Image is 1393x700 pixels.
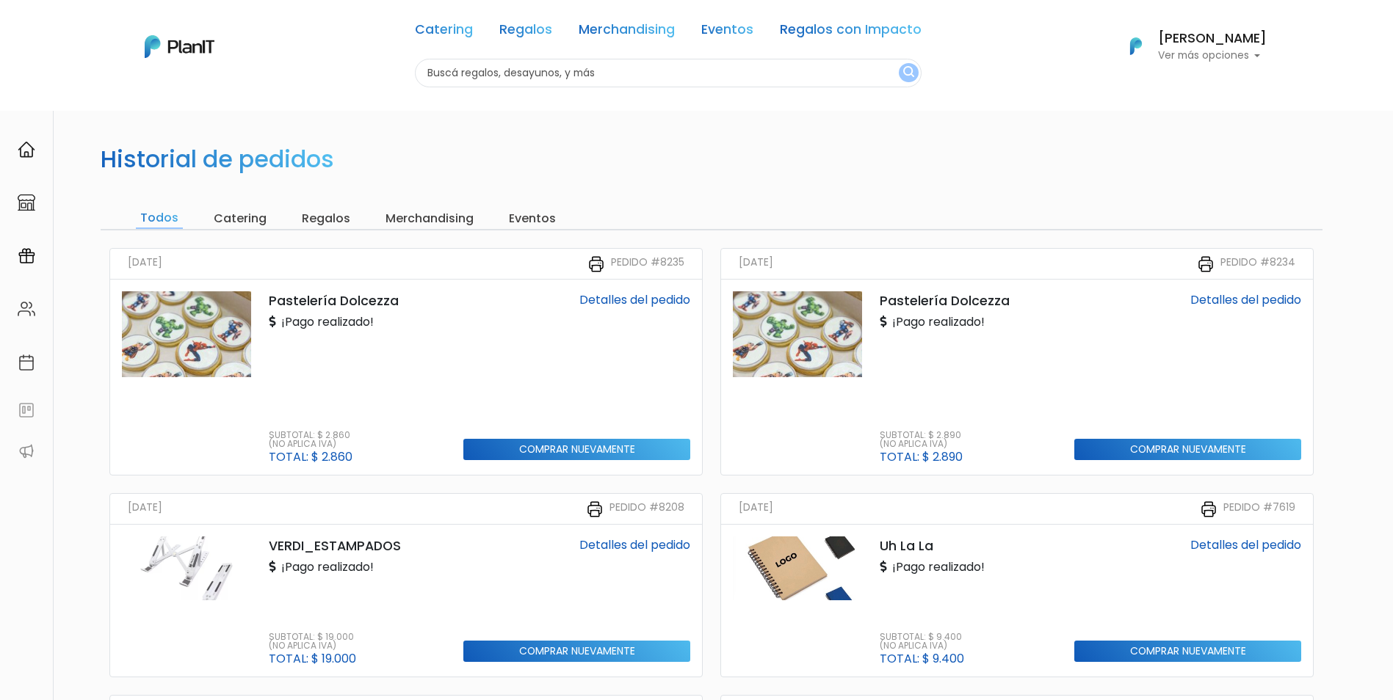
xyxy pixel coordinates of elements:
[18,247,35,265] img: campaigns-02234683943229c281be62815700db0a1741e53638e28bf9629b52c665b00959.svg
[269,632,356,641] p: Subtotal: $ 19.000
[128,255,162,273] small: [DATE]
[101,145,334,173] h2: Historial de pedidos
[269,653,356,665] p: Total: $ 19.000
[269,558,374,576] p: ¡Pago realizado!
[1074,439,1301,460] input: Comprar nuevamente
[1158,51,1267,61] p: Ver más opciones
[880,536,1057,555] p: Uh La La
[269,451,352,463] p: Total: $ 2.860
[1074,641,1301,662] input: Comprar nuevamente
[903,66,914,80] img: search_button-432b6d5273f82d61273b3651a40e1bd1b912527efae98b1b7a1b2c0702e16a8d.svg
[880,291,1057,310] p: Pastelería Dolcezza
[463,641,690,662] input: Comprar nuevamente
[579,536,690,553] a: Detalles del pedido
[18,401,35,419] img: feedback-78b5a0c8f98aac82b08bfc38622c3050aee476f2c9584af64705fc4e61158814.svg
[297,208,355,229] input: Regalos
[733,536,862,601] img: thumb_FFA62904-870E-4D4D-9B85-57791C386CC3.jpeg
[209,208,271,229] input: Catering
[145,35,214,58] img: PlanIt Logo
[880,431,963,440] p: Subtotal: $ 2.890
[733,291,862,377] img: thumb_WhatsApp_Image_2024-02-22_at_14.40.03__1_.jpeg
[609,500,684,518] small: Pedido #8208
[880,451,963,463] p: Total: $ 2.890
[1190,536,1301,553] a: Detalles del pedido
[18,141,35,158] img: home-e721727adea9d79c4d83392d1f703f7f8bce08238fde08b1acbfd93340b81755.svg
[611,255,684,273] small: Pedido #8235
[128,500,162,518] small: [DATE]
[504,208,560,229] input: Eventos
[1223,500,1295,518] small: Pedido #7619
[1190,291,1301,308] a: Detalles del pedido
[1197,255,1215,273] img: printer-31133f7acbd7ec30ea1ab4a3b6864c9b5ed483bd8d1a339becc4798053a55bbc.svg
[880,641,964,650] p: (No aplica IVA)
[739,255,773,273] small: [DATE]
[579,291,690,308] a: Detalles del pedido
[18,300,35,318] img: people-662611757002400ad9ed0e3c099ab2801c6687ba6c219adb57efc949bc21e19d.svg
[463,439,690,460] input: Comprar nuevamente
[586,500,604,518] img: printer-31133f7acbd7ec30ea1ab4a3b6864c9b5ed483bd8d1a339becc4798053a55bbc.svg
[415,59,922,87] input: Buscá regalos, desayunos, y más
[269,641,356,650] p: (No aplica IVA)
[499,23,552,41] a: Regalos
[701,23,753,41] a: Eventos
[122,291,251,377] img: thumb_WhatsApp_Image_2024-02-22_at_14.40.03__1_.jpeg
[122,536,251,601] img: thumb_Dise%C3%B1o_sin_t%C3%ADtulo__7_.png
[880,653,964,665] p: Total: $ 9.400
[739,500,773,518] small: [DATE]
[136,208,183,229] input: Todos
[269,313,374,331] p: ¡Pago realizado!
[880,440,963,448] p: (No aplica IVA)
[1158,32,1267,45] h6: [PERSON_NAME]
[1111,27,1267,65] button: PlanIt Logo [PERSON_NAME] Ver más opciones
[880,313,985,331] p: ¡Pago realizado!
[415,23,473,41] a: Catering
[18,442,35,460] img: partners-52edf745621dab592f3b2c58e3bca9d71375a7ef29c3b500c9f145b62cc070d4.svg
[269,440,352,448] p: (No aplica IVA)
[579,23,675,41] a: Merchandising
[1200,500,1217,518] img: printer-31133f7acbd7ec30ea1ab4a3b6864c9b5ed483bd8d1a339becc4798053a55bbc.svg
[269,536,446,555] p: VERDI_ESTAMPADOS
[269,431,352,440] p: Subtotal: $ 2.860
[269,291,446,310] p: Pastelería Dolcezza
[880,632,964,641] p: Subtotal: $ 9.400
[780,23,922,41] a: Regalos con Impacto
[1220,255,1295,273] small: Pedido #8234
[381,208,478,229] input: Merchandising
[587,255,605,273] img: printer-31133f7acbd7ec30ea1ab4a3b6864c9b5ed483bd8d1a339becc4798053a55bbc.svg
[18,194,35,211] img: marketplace-4ceaa7011d94191e9ded77b95e3339b90024bf715f7c57f8cf31f2d8c509eaba.svg
[18,354,35,371] img: calendar-87d922413cdce8b2cf7b7f5f62616a5cf9e4887200fb71536465627b3292af00.svg
[880,558,985,576] p: ¡Pago realizado!
[1120,30,1152,62] img: PlanIt Logo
